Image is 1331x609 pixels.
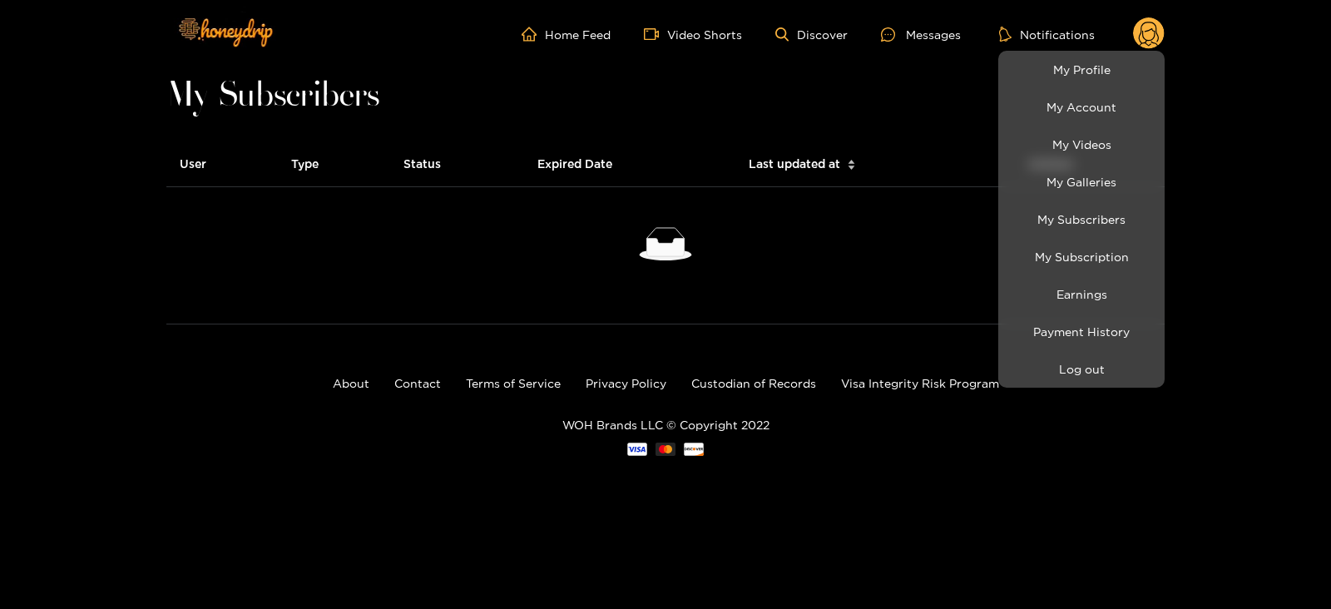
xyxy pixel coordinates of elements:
[1002,280,1160,309] a: Earnings
[1002,242,1160,271] a: My Subscription
[1002,167,1160,196] a: My Galleries
[1002,317,1160,346] a: Payment History
[1002,354,1160,384] button: Log out
[1002,205,1160,234] a: My Subscribers
[1002,92,1160,121] a: My Account
[1002,130,1160,159] a: My Videos
[1002,55,1160,84] a: My Profile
